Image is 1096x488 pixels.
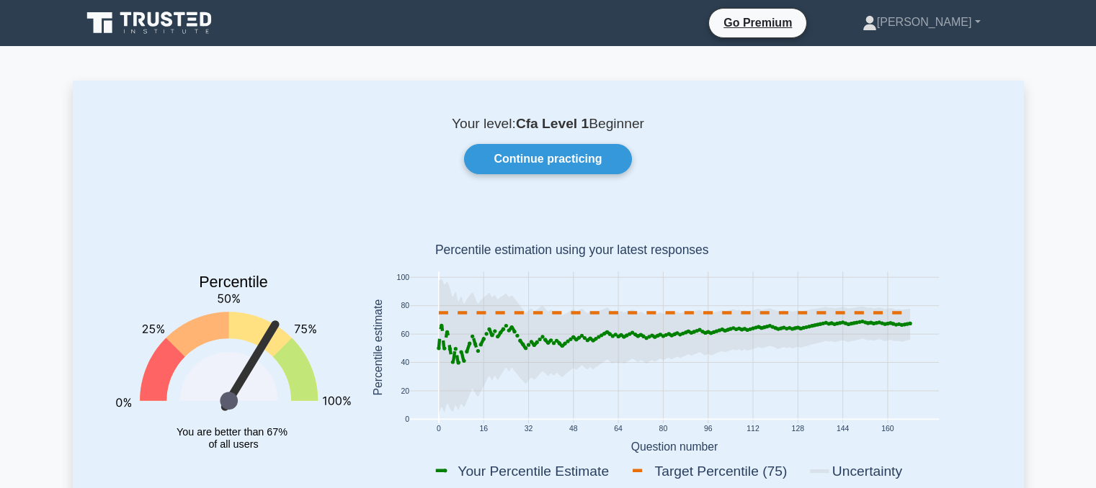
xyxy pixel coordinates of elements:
[401,359,409,367] text: 40
[569,425,577,433] text: 48
[479,425,488,433] text: 16
[464,144,631,174] a: Continue practicing
[401,330,409,338] text: 60
[516,116,589,131] b: Cfa Level 1
[524,425,533,433] text: 32
[703,425,712,433] text: 96
[199,274,268,292] text: Percentile
[614,425,623,433] text: 64
[401,302,409,310] text: 80
[747,425,759,433] text: 112
[371,299,383,396] text: Percentile estimate
[396,274,409,281] text: 100
[208,438,258,450] tspan: of all users
[435,243,708,258] text: Percentile estimation using your latest responses
[828,8,1015,37] a: [PERSON_NAME]
[436,425,440,433] text: 0
[401,387,409,395] text: 20
[791,425,804,433] text: 128
[881,425,894,433] text: 160
[405,416,409,424] text: 0
[107,115,989,132] p: Your level: Beginner
[836,425,849,433] text: 144
[177,426,288,438] tspan: You are better than 67%
[659,425,667,433] text: 80
[715,14,801,32] a: Go Premium
[631,440,718,453] text: Question number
